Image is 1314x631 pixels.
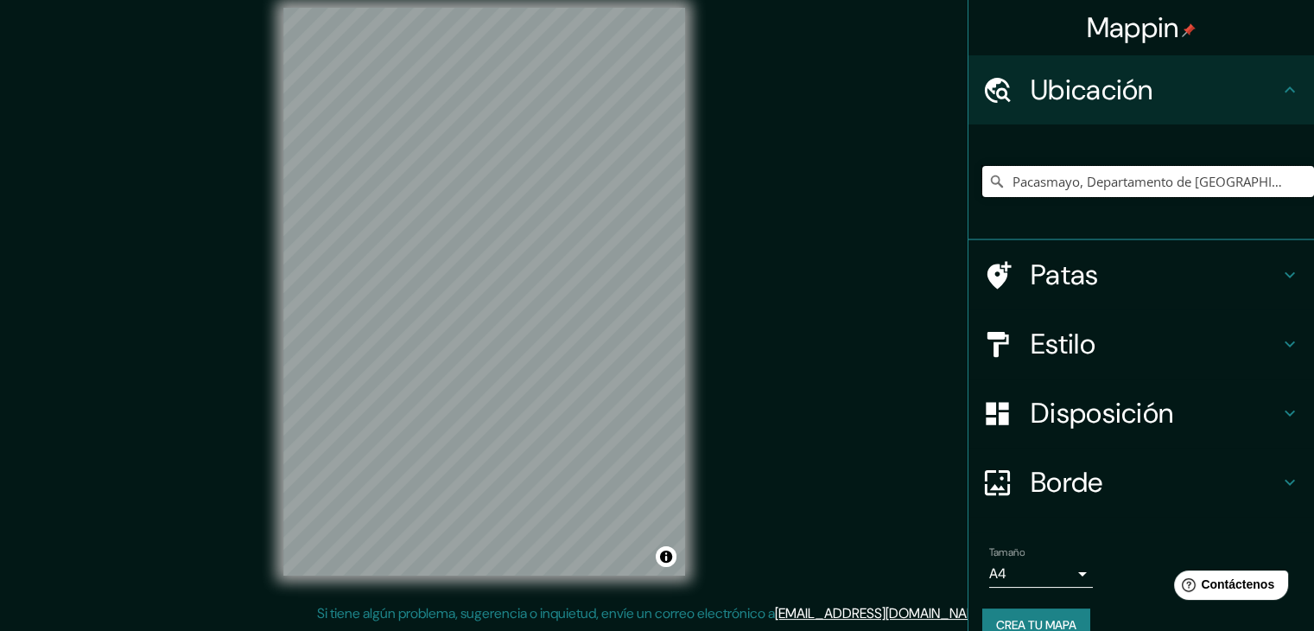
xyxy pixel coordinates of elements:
button: Activar o desactivar atribución [656,546,676,567]
input: Elige tu ciudad o zona [982,166,1314,197]
font: Ubicación [1031,72,1153,108]
font: A4 [989,564,1006,583]
canvas: Mapa [283,8,685,576]
div: Disposición [968,379,1314,448]
div: Ubicación [968,55,1314,124]
div: A4 [989,560,1093,588]
div: Estilo [968,309,1314,379]
iframe: Lanzador de widgets de ayuda [1160,564,1295,612]
div: Patas [968,240,1314,309]
font: Tamaño [989,545,1025,559]
font: Borde [1031,464,1103,500]
font: Mappin [1087,10,1179,46]
a: [EMAIL_ADDRESS][DOMAIN_NAME] [775,604,988,622]
font: Estilo [1031,326,1095,362]
font: Si tiene algún problema, sugerencia o inquietud, envíe un correo electrónico a [317,604,775,622]
font: Patas [1031,257,1099,293]
font: Disposición [1031,395,1173,431]
img: pin-icon.png [1182,23,1196,37]
div: Borde [968,448,1314,517]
